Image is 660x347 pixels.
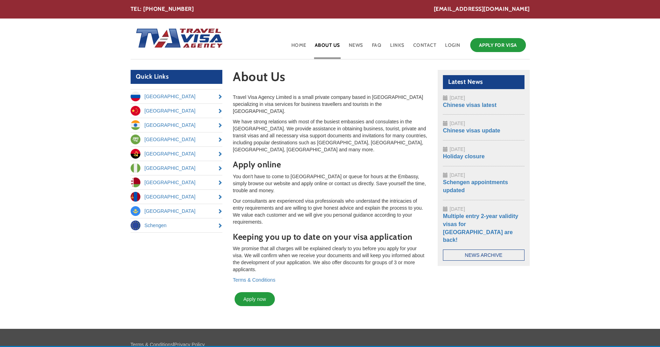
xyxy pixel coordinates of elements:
a: [GEOGRAPHIC_DATA] [131,161,223,175]
p: Our consultants are experienced visa professionals who understand the intricacies of entry requir... [233,197,427,225]
a: [GEOGRAPHIC_DATA] [131,175,223,189]
p: We have strong relations with most of the busiest embassies and consulates in the [GEOGRAPHIC_DAT... [233,118,427,153]
a: Multiple entry 2-year validity visas for [GEOGRAPHIC_DATA] are back! [443,213,518,243]
a: [GEOGRAPHIC_DATA] [131,147,223,161]
a: Chinese visas update [443,128,500,133]
div: TEL: [PHONE_NUMBER] [131,5,530,13]
a: [GEOGRAPHIC_DATA] [131,204,223,218]
a: FAQ [371,36,382,59]
a: Chinese visas latest [443,102,496,108]
a: [GEOGRAPHIC_DATA] [131,118,223,132]
span: [DATE] [450,121,465,126]
p: Travel Visa Agency Limited is a small private company based in [GEOGRAPHIC_DATA] specializing in ... [233,94,427,115]
span: [DATE] [450,146,465,152]
img: Home [131,21,224,56]
a: News Archive [443,250,524,261]
a: Apply now [235,292,275,306]
h1: About Us [233,70,427,87]
h3: Apply online [233,160,427,169]
p: We promise that all charges will be explained clearly to you before you apply for your visa. We w... [233,245,427,273]
a: Links [389,36,405,59]
a: [GEOGRAPHIC_DATA] [131,104,223,118]
h3: Keeping you up to date on your visa application [233,232,427,241]
a: Contact [412,36,437,59]
p: You don't have to come to [GEOGRAPHIC_DATA] or queue for hours at the Embassy, simply browse our ... [233,173,427,194]
a: Home [291,36,307,59]
span: [DATE] [450,172,465,178]
a: [GEOGRAPHIC_DATA] [131,190,223,204]
a: Terms & Conditions [233,277,275,283]
a: Holiday closure [443,153,485,159]
a: Schengen appointments updated [443,179,508,193]
span: [DATE] [450,206,465,212]
a: [GEOGRAPHIC_DATA] [131,132,223,146]
a: Apply for Visa [470,38,526,52]
span: [DATE] [450,95,465,101]
a: Login [444,36,461,59]
a: News [348,36,364,59]
h2: Latest News [443,75,524,89]
a: [EMAIL_ADDRESS][DOMAIN_NAME] [434,5,530,13]
a: Schengen [131,218,223,232]
a: [GEOGRAPHIC_DATA] [131,89,223,103]
a: About Us [314,36,341,59]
